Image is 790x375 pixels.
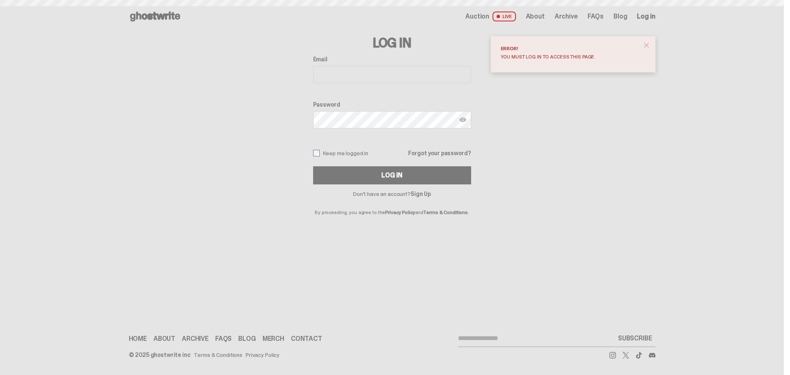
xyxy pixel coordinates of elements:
[238,335,256,342] a: Blog
[153,335,175,342] a: About
[291,335,322,342] a: Contact
[381,172,402,179] div: Log In
[313,197,471,215] p: By proceeding, you agree to the and .
[263,335,284,342] a: Merch
[408,150,471,156] a: Forgot your password?
[465,12,516,21] a: Auction LIVE
[385,209,415,216] a: Privacy Policy
[460,116,466,123] img: Show password
[313,191,471,197] p: Don't have an account?
[501,46,639,51] div: Error!
[313,36,471,49] h3: Log In
[637,13,655,20] a: Log in
[639,38,654,53] button: close
[526,13,545,20] a: About
[588,13,604,20] a: FAQs
[182,335,209,342] a: Archive
[555,13,578,20] a: Archive
[313,150,369,156] label: Keep me logged in
[423,209,468,216] a: Terms & Conditions
[313,56,471,63] label: Email
[194,352,242,358] a: Terms & Conditions
[465,13,489,20] span: Auction
[129,335,147,342] a: Home
[313,166,471,184] button: Log In
[613,13,627,20] a: Blog
[313,150,320,156] input: Keep me logged in
[493,12,516,21] span: LIVE
[313,101,471,108] label: Password
[215,335,232,342] a: FAQs
[129,352,191,358] div: © 2025 ghostwrite inc
[615,330,655,347] button: SUBSCRIBE
[246,352,279,358] a: Privacy Policy
[501,54,639,59] div: You must log in to access this page.
[411,190,431,198] a: Sign Up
